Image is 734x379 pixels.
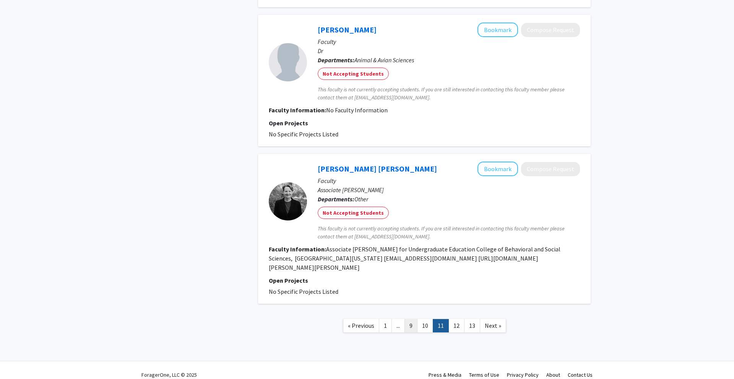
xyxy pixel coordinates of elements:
[507,371,539,378] a: Privacy Policy
[469,371,499,378] a: Terms of Use
[318,68,389,80] mat-chip: Not Accepting Students
[546,371,560,378] a: About
[480,319,506,332] a: Next
[429,371,461,378] a: Press & Media
[318,46,580,55] p: Dr
[269,245,326,253] b: Faculty Information:
[258,311,591,342] nav: Page navigation
[343,319,379,332] a: Previous
[318,164,437,173] a: [PERSON_NAME] [PERSON_NAME]
[448,319,464,332] a: 12
[568,371,593,378] a: Contact Us
[464,319,480,332] a: 13
[318,185,580,194] p: Associate [PERSON_NAME]
[433,319,449,332] a: 11
[477,23,518,37] button: Add Monica VanKlompenberg to Bookmarks
[269,245,560,271] fg-read-more: Associate [PERSON_NAME] for Undergraduate Education College of Behavioral and Social Sciences, [G...
[396,322,400,329] span: ...
[404,319,417,332] a: 9
[318,56,354,64] b: Departments:
[354,56,414,64] span: Animal & Avian Sciences
[318,225,580,241] span: This faculty is not currently accepting students. If you are still interested in contacting this ...
[485,322,501,329] span: Next »
[6,345,32,373] iframe: Chat
[269,106,326,114] b: Faculty Information:
[318,86,580,102] span: This faculty is not currently accepting students. If you are still interested in contacting this ...
[318,195,354,203] b: Departments:
[318,37,580,46] p: Faculty
[477,162,518,176] button: Add Katherine Ford Russell to Bookmarks
[354,195,368,203] span: Other
[521,23,580,37] button: Compose Request to Monica VanKlompenberg
[318,176,580,185] p: Faculty
[417,319,433,332] a: 10
[318,25,377,34] a: [PERSON_NAME]
[521,162,580,176] button: Compose Request to Katherine Ford Russell
[318,207,389,219] mat-chip: Not Accepting Students
[269,276,580,285] p: Open Projects
[348,322,374,329] span: « Previous
[379,319,392,332] a: 1
[326,106,388,114] span: No Faculty Information
[269,288,338,295] span: No Specific Projects Listed
[269,130,338,138] span: No Specific Projects Listed
[269,118,580,128] p: Open Projects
